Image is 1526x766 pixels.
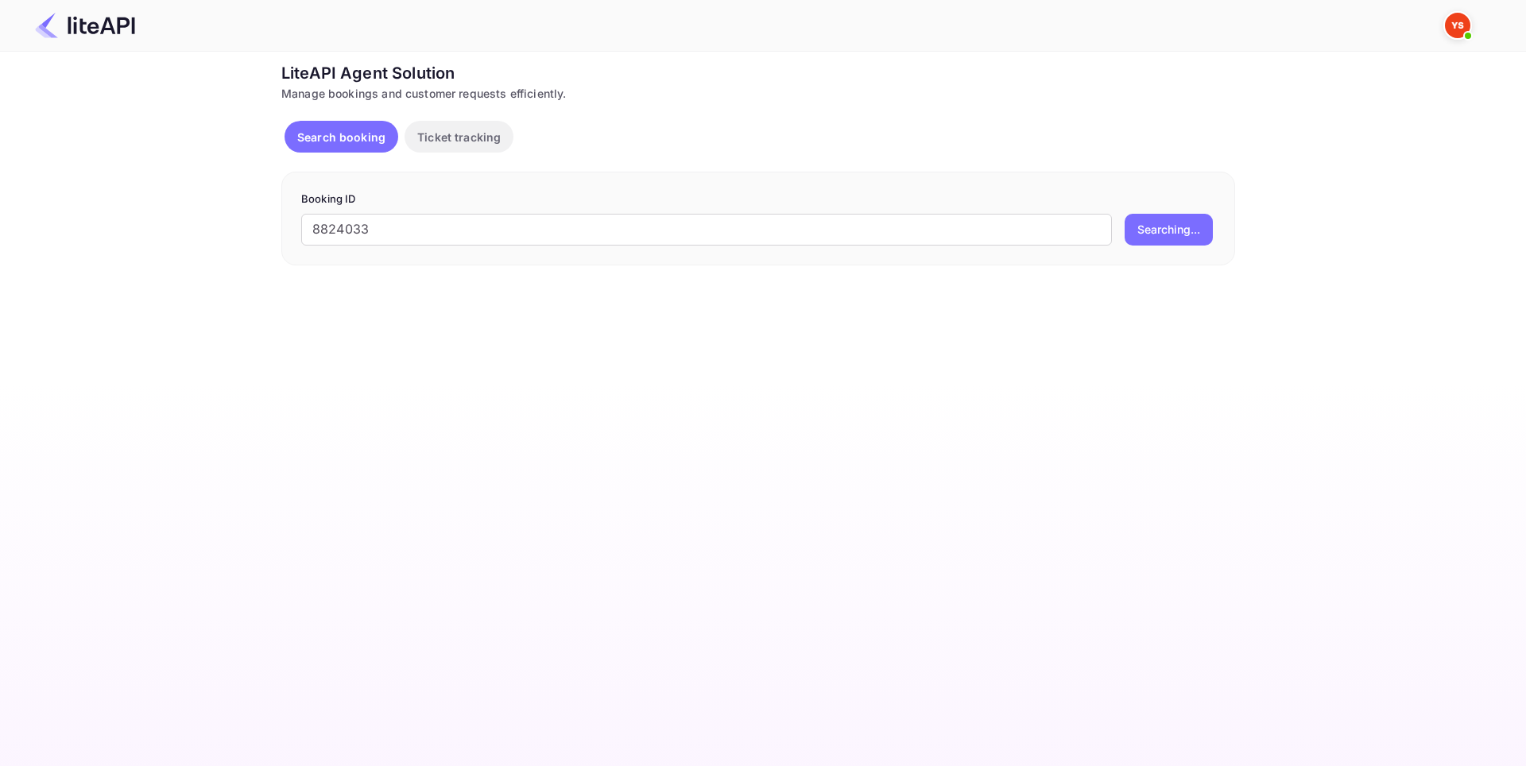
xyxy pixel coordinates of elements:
div: Manage bookings and customer requests efficiently. [281,85,1235,102]
input: Enter Booking ID (e.g., 63782194) [301,214,1112,246]
img: Yandex Support [1445,13,1470,38]
button: Searching... [1125,214,1213,246]
p: Booking ID [301,191,1215,207]
img: LiteAPI Logo [35,13,135,38]
p: Search booking [297,129,385,145]
div: LiteAPI Agent Solution [281,61,1235,85]
p: Ticket tracking [417,129,501,145]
